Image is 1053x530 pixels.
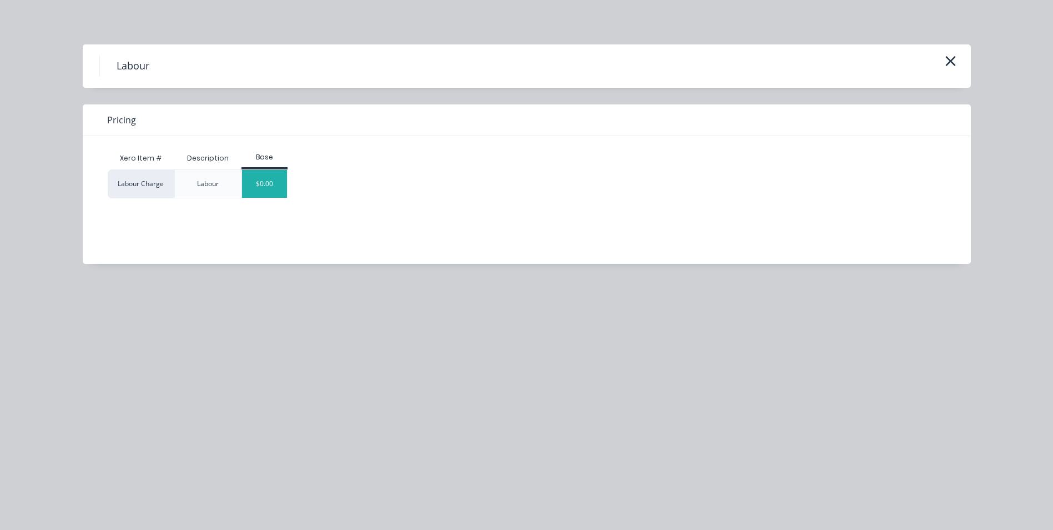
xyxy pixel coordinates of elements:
[107,113,136,127] span: Pricing
[108,169,174,198] div: Labour Charge
[242,170,287,198] div: $0.00
[197,179,219,189] div: Labour
[178,144,238,172] div: Description
[108,147,174,169] div: Xero Item #
[99,56,166,77] h4: Labour
[241,152,288,162] div: Base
